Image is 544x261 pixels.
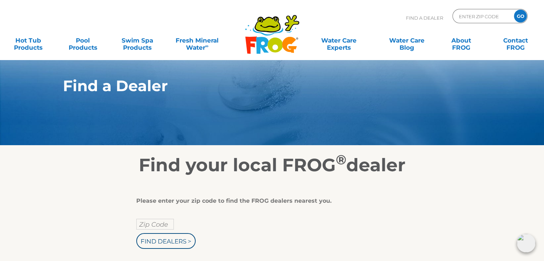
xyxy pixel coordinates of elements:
a: ContactFROG [495,33,537,48]
input: Zip Code Form [458,11,506,21]
a: Fresh MineralWater∞ [171,33,224,48]
img: openIcon [517,234,535,252]
a: Swim SpaProducts [116,33,158,48]
h1: Find a Dealer [63,77,448,94]
h2: Find your local FROG dealer [52,154,492,176]
a: Hot TubProducts [7,33,49,48]
p: Find A Dealer [406,9,443,27]
sup: ∞ [205,43,208,49]
a: Water CareBlog [386,33,428,48]
input: GO [514,10,527,23]
input: Find Dealers > [136,233,196,249]
a: AboutFROG [440,33,482,48]
div: Please enter your zip code to find the FROG dealers nearest you. [136,197,403,205]
a: Water CareExperts [304,33,373,48]
sup: ® [336,152,346,168]
a: PoolProducts [62,33,104,48]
